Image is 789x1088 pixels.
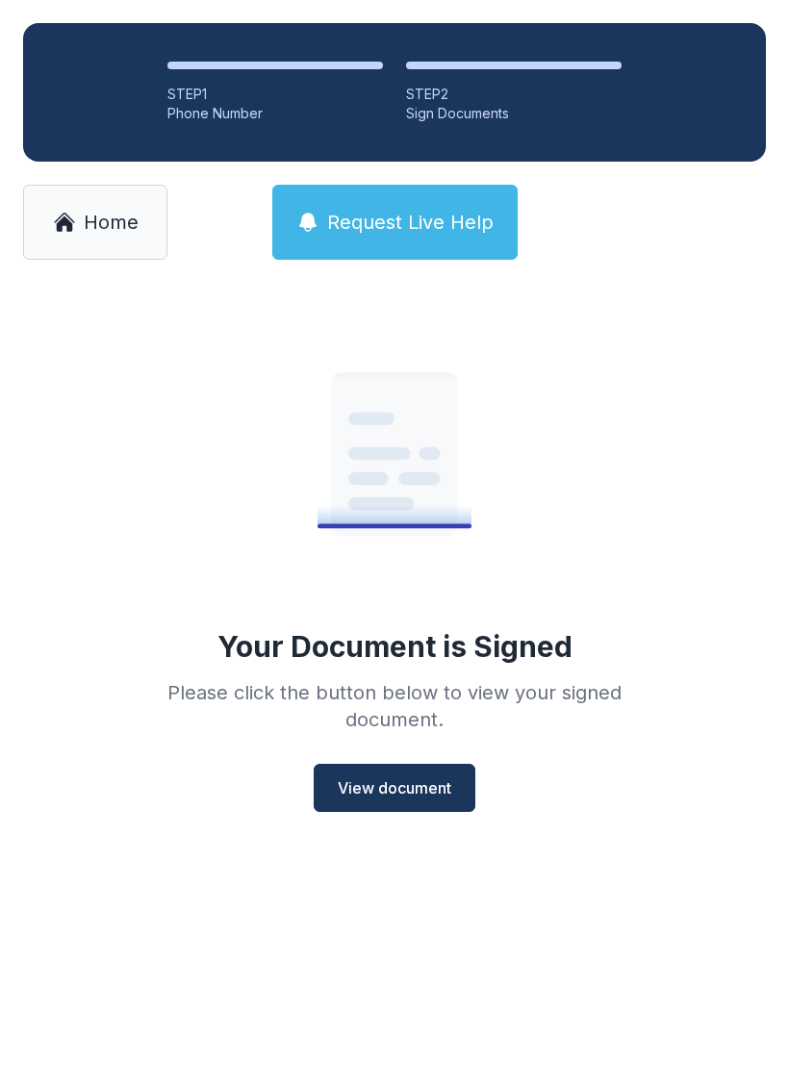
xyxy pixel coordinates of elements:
div: Please click the button below to view your signed document. [117,679,672,733]
div: Your Document is Signed [217,629,573,664]
div: STEP 1 [167,85,383,104]
div: STEP 2 [406,85,622,104]
div: Sign Documents [406,104,622,123]
span: View document [338,776,451,799]
div: Phone Number [167,104,383,123]
span: Home [84,209,139,236]
span: Request Live Help [327,209,494,236]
